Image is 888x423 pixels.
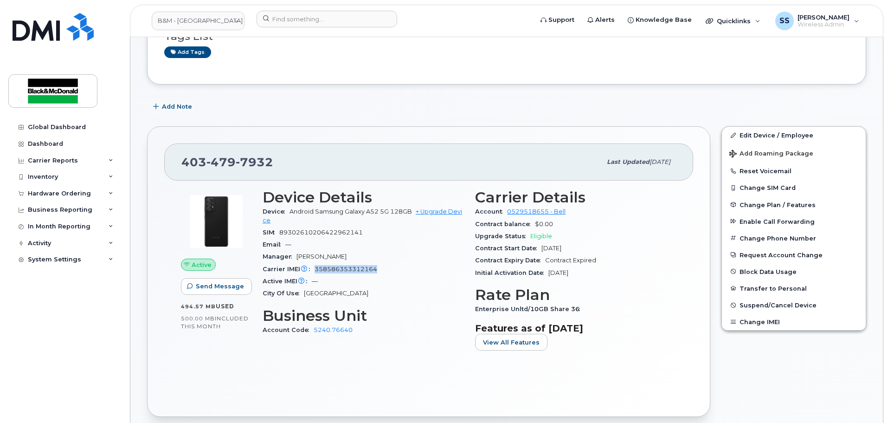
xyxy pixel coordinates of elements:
span: SIM [263,229,279,236]
a: 0529518655 - Bell [507,208,566,215]
span: [DATE] [548,269,568,276]
a: + Upgrade Device [263,208,462,223]
button: Change Phone Number [722,230,866,247]
a: B&M - Alberta [152,12,245,30]
button: Add Roaming Package [722,143,866,163]
div: Samantha Shandera [769,12,866,30]
span: Send Message [196,282,244,291]
a: 5240.76640 [314,326,353,333]
button: Reset Voicemail [722,163,866,179]
span: used [216,303,234,310]
span: [PERSON_NAME] [798,13,849,21]
span: 7932 [236,155,273,169]
button: Change IMEI [722,313,866,330]
span: 479 [206,155,236,169]
span: Android Samsung Galaxy A52 5G 128GB [290,208,412,215]
span: Wireless Admin [798,21,849,28]
a: Support [534,11,581,29]
span: Contract Start Date [475,245,541,252]
span: Manager [263,253,296,260]
span: Last updated [607,158,650,165]
h3: Tags List [164,31,849,42]
img: image20231002-3703462-2e78ka.jpeg [188,194,244,249]
a: Alerts [581,11,621,29]
button: Change SIM Card [722,179,866,196]
span: 500.00 MB [181,315,215,322]
span: Contract balance [475,221,535,228]
span: Suspend/Cancel Device [740,302,817,309]
h3: Features as of [DATE] [475,323,676,334]
span: Email [263,241,285,248]
span: Add Note [162,102,192,111]
div: Quicklinks [699,12,767,30]
button: Send Message [181,278,252,295]
h3: Device Details [263,189,464,206]
span: Knowledge Base [636,15,692,25]
span: 494.57 MB [181,303,216,310]
span: Device [263,208,290,215]
span: Enable Call Forwarding [740,218,815,225]
span: Quicklinks [717,17,751,25]
span: Active [192,260,212,269]
span: Initial Activation Date [475,269,548,276]
button: Request Account Change [722,247,866,263]
span: included this month [181,315,249,330]
span: Active IMEI [263,278,312,285]
span: Eligible [530,233,552,240]
span: View All Features [483,338,540,347]
a: Knowledge Base [621,11,698,29]
span: Enterprise Unltd/10GB Share 36 [475,306,585,312]
button: View All Features [475,334,547,351]
span: 358586353312164 [315,266,377,273]
span: [DATE] [650,158,670,165]
span: Contract Expiry Date [475,257,545,264]
span: City Of Use [263,290,304,297]
a: Edit Device / Employee [722,127,866,143]
span: Support [548,15,574,25]
a: Add tags [164,46,211,58]
span: 403 [181,155,273,169]
span: Add Roaming Package [729,150,813,159]
button: Transfer to Personal [722,280,866,297]
span: Contract Expired [545,257,596,264]
span: [DATE] [541,245,561,252]
span: — [285,241,291,248]
h3: Carrier Details [475,189,676,206]
span: [PERSON_NAME] [296,253,347,260]
h3: Business Unit [263,307,464,324]
span: $0.00 [535,221,553,228]
button: Enable Call Forwarding [722,213,866,230]
span: Upgrade Status [475,233,530,240]
span: Change Plan / Features [740,201,816,208]
span: Carrier IMEI [263,266,315,273]
button: Block Data Usage [722,263,866,280]
span: Account [475,208,507,215]
span: Alerts [595,15,615,25]
span: SS [779,15,790,26]
button: Add Note [147,98,200,115]
input: Find something... [257,11,397,27]
span: — [312,278,318,285]
button: Suspend/Cancel Device [722,297,866,313]
button: Change Plan / Features [722,196,866,213]
h3: Rate Plan [475,286,676,303]
span: Account Code [263,326,314,333]
span: [GEOGRAPHIC_DATA] [304,290,368,297]
span: 89302610206422962141 [279,229,363,236]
